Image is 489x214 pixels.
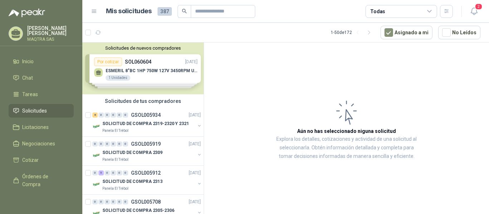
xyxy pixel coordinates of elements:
p: GSOL005934 [131,113,161,118]
div: 0 [111,170,116,175]
p: Explora los detalles, cotizaciones y actividad de una solicitud al seleccionarla. Obtén informaci... [276,135,417,161]
a: Chat [9,71,74,85]
div: 0 [117,141,122,146]
p: [DATE] [189,170,201,176]
h3: Aún no has seleccionado niguna solicitud [297,127,396,135]
div: 0 [92,141,98,146]
div: 0 [123,113,128,118]
span: Inicio [22,58,34,65]
a: Licitaciones [9,120,74,134]
p: GSOL005708 [131,199,161,204]
div: 0 [111,199,116,204]
p: SOLICITUD DE COMPRA 2319-2320 Y 2321 [102,120,189,127]
div: 0 [105,199,110,204]
a: Remisiones [9,194,74,208]
span: Cotizar [22,156,39,164]
button: No Leídos [438,26,480,39]
span: Tareas [22,90,38,98]
div: 0 [105,113,110,118]
div: Solicitudes de tus compradores [82,94,204,108]
div: 5 [98,170,104,175]
div: 0 [111,113,116,118]
div: 0 [105,170,110,175]
div: 0 [92,199,98,204]
span: Negociaciones [22,140,55,148]
span: 2 [475,3,483,10]
div: 0 [111,141,116,146]
p: [DATE] [189,112,201,119]
span: search [182,9,187,14]
span: Órdenes de Compra [22,173,67,188]
p: SOLICITUD DE COMPRA 2305-2306 [102,207,174,214]
img: Logo peakr [9,9,45,17]
img: Company Logo [92,151,101,160]
a: Negociaciones [9,137,74,150]
p: SOLICITUD DE COMPRA 2313 [102,178,163,185]
span: Licitaciones [22,123,49,131]
span: 387 [158,7,172,16]
p: Panela El Trébol [102,128,129,134]
a: Tareas [9,88,74,101]
div: 0 [98,141,104,146]
div: 0 [105,141,110,146]
button: 2 [468,5,480,18]
div: 1 - 50 de 172 [331,27,375,38]
div: 0 [117,199,122,204]
p: Panela El Trébol [102,157,129,163]
span: Solicitudes [22,107,47,115]
a: 8 0 0 0 0 0 GSOL005934[DATE] Company LogoSOLICITUD DE COMPRA 2319-2320 Y 2321Panela El Trébol [92,111,202,134]
div: 0 [92,170,98,175]
p: MAQTRA SAS [27,37,74,41]
div: 0 [123,141,128,146]
div: 0 [117,170,122,175]
div: 0 [117,113,122,118]
p: [DATE] [189,141,201,148]
button: Asignado a mi [381,26,432,39]
p: [DATE] [189,199,201,205]
p: SOLICITUD DE COMPRA 2309 [102,149,163,156]
div: 0 [123,199,128,204]
div: 8 [92,113,98,118]
a: Inicio [9,55,74,68]
button: Solicitudes de nuevos compradores [85,45,201,51]
a: Solicitudes [9,104,74,118]
div: 0 [123,170,128,175]
p: [PERSON_NAME] [PERSON_NAME] [27,26,74,36]
p: GSOL005919 [131,141,161,146]
a: Cotizar [9,153,74,167]
div: 0 [98,113,104,118]
span: Chat [22,74,33,82]
img: Company Logo [92,180,101,189]
a: 0 0 0 0 0 0 GSOL005919[DATE] Company LogoSOLICITUD DE COMPRA 2309Panela El Trébol [92,140,202,163]
div: Todas [370,8,385,15]
a: Órdenes de Compra [9,170,74,191]
a: 0 5 0 0 0 0 GSOL005912[DATE] Company LogoSOLICITUD DE COMPRA 2313Panela El Trébol [92,169,202,191]
div: 0 [98,199,104,204]
p: Panela El Trébol [102,186,129,191]
p: GSOL005912 [131,170,161,175]
h1: Mis solicitudes [106,6,152,16]
div: Solicitudes de nuevos compradoresPor cotizarSOL060604[DATE] ESMERIL 8"BC 1HP 750W 127V 3450RPM UR... [82,43,204,94]
img: Company Logo [92,122,101,131]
